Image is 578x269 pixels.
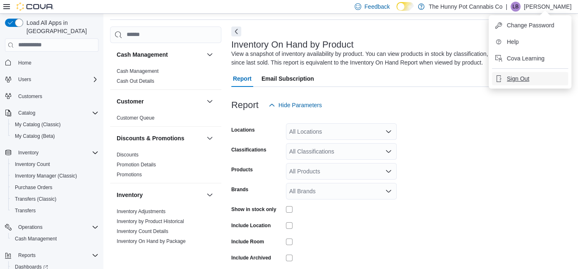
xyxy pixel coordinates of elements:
span: Customers [18,93,42,100]
span: Inventory Count [12,159,98,169]
span: Transfers (Classic) [12,194,98,204]
h3: Report [231,100,259,110]
div: Liam Bisztray [511,2,520,12]
button: Next [231,26,241,36]
button: Users [2,74,102,85]
button: Reports [2,250,102,261]
span: Transfers [15,207,36,214]
p: The Hunny Pot Cannabis Co [429,2,502,12]
button: Change Password [492,19,568,32]
span: Cova Learning [507,54,544,62]
span: Home [15,58,98,68]
h3: Inventory [117,191,143,199]
input: Dark Mode [396,2,414,11]
h3: Customer [117,97,144,106]
span: Discounts [117,151,139,158]
span: LB [513,2,519,12]
label: Products [231,166,253,173]
button: Inventory Count [8,159,102,170]
p: [PERSON_NAME] [524,2,571,12]
button: Catalog [2,107,102,119]
span: Inventory by Product Historical [117,218,184,225]
p: | [506,2,507,12]
button: Discounts & Promotions [117,134,203,142]
a: Purchase Orders [12,183,56,192]
a: Customer Queue [117,115,154,121]
span: Operations [18,224,43,231]
a: Promotions [117,172,142,178]
button: Cash Management [8,233,102,245]
button: Inventory [2,147,102,159]
a: Home [15,58,35,68]
span: Inventory [15,148,98,158]
a: Inventory Adjustments [117,209,165,214]
button: My Catalog (Beta) [8,130,102,142]
span: Inventory [18,149,38,156]
button: Help [492,35,568,48]
span: Load All Apps in [GEOGRAPHIC_DATA] [23,19,98,35]
button: Cash Management [205,50,215,60]
a: My Catalog (Classic) [12,120,64,130]
a: Inventory by Product Historical [117,219,184,224]
span: Transfers [12,206,98,216]
button: Reports [15,250,39,260]
span: Catalog [15,108,98,118]
span: Inventory Manager (Classic) [15,173,77,179]
span: Inventory Count [15,161,50,168]
a: Customers [15,91,46,101]
button: Open list of options [385,188,392,195]
button: Sign Out [492,72,568,85]
span: Report [233,70,252,87]
a: Promotion Details [117,162,156,168]
button: Operations [15,222,46,232]
span: Catalog [18,110,35,116]
a: Cash Management [12,234,60,244]
div: Discounts & Promotions [110,150,221,183]
a: Cash Out Details [117,78,154,84]
span: Sign Out [507,74,529,83]
button: Cova Learning [492,52,568,65]
div: View a snapshot of inventory availability by product. You can view products in stock by classific... [231,50,567,67]
button: Customer [205,96,215,106]
span: Inventory Count Details [117,228,168,235]
button: Users [15,74,34,84]
button: Open list of options [385,168,392,175]
span: Inventory Adjustments [117,208,165,215]
label: Show in stock only [231,206,276,213]
a: Transfers (Classic) [12,194,60,204]
a: Inventory Manager (Classic) [12,171,80,181]
a: Cash Management [117,68,158,74]
button: Open list of options [385,148,392,155]
span: Users [15,74,98,84]
div: Customer [110,113,221,126]
a: Inventory Count [12,159,53,169]
span: Customers [15,91,98,101]
span: Users [18,76,31,83]
span: Cash Management [15,235,57,242]
span: Email Subscription [261,70,314,87]
button: Open list of options [385,128,392,135]
span: Purchase Orders [12,183,98,192]
span: My Catalog (Classic) [15,121,61,128]
button: Customers [2,90,102,102]
button: My Catalog (Classic) [8,119,102,130]
button: Discounts & Promotions [205,133,215,143]
label: Brands [231,186,248,193]
label: Include Room [231,238,264,245]
button: Transfers [8,205,102,216]
div: Cash Management [110,66,221,89]
button: Hide Parameters [265,97,325,113]
span: Help [507,38,519,46]
span: Inventory Manager (Classic) [12,171,98,181]
a: Transfers [12,206,39,216]
button: Operations [2,221,102,233]
span: Cash Management [12,234,98,244]
button: Transfers (Classic) [8,193,102,205]
button: Catalog [15,108,38,118]
span: Promotions [117,171,142,178]
span: My Catalog (Beta) [15,133,55,139]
